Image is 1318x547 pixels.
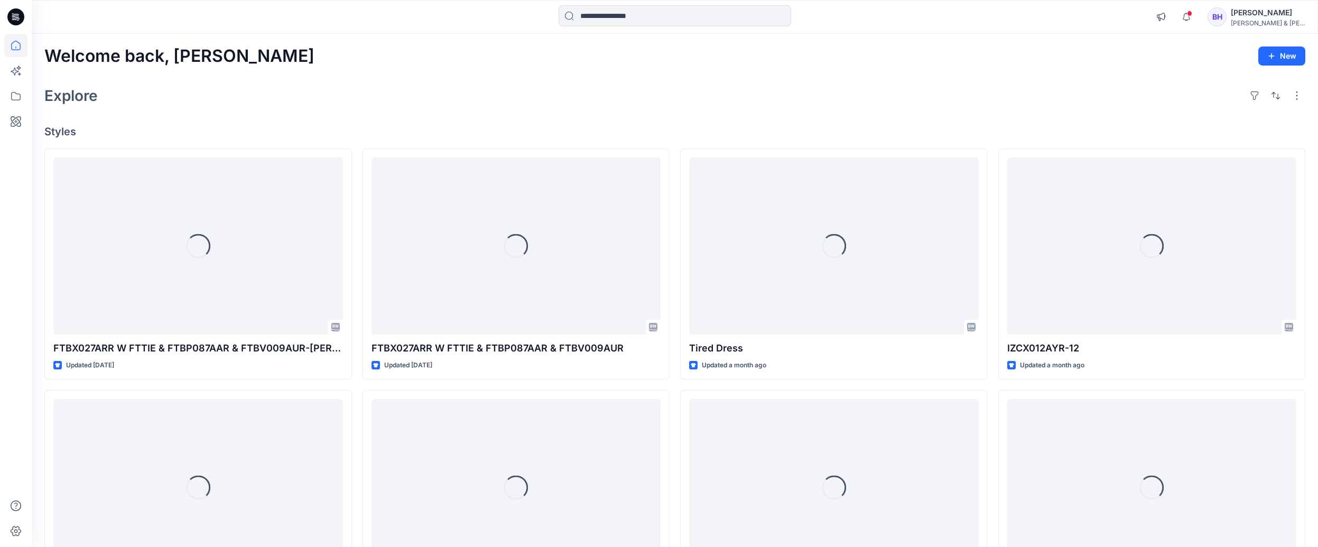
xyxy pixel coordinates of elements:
p: FTBX027ARR W FTTIE & FTBP087AAR & FTBV009AUR-[PERSON_NAME] [53,341,343,356]
p: Updated [DATE] [66,360,114,371]
h2: Explore [44,87,98,104]
h2: Welcome back, [PERSON_NAME] [44,47,314,66]
h4: Styles [44,125,1305,138]
p: Updated [DATE] [384,360,432,371]
div: [PERSON_NAME] & [PERSON_NAME] [1231,19,1305,27]
p: Tired Dress [689,341,979,356]
p: IZCX012AYR-12 [1007,341,1297,356]
button: New [1258,47,1305,66]
div: BH [1208,7,1227,26]
p: Updated a month ago [1020,360,1084,371]
p: FTBX027ARR W FTTIE & FTBP087AAR & FTBV009AUR [372,341,661,356]
p: Updated a month ago [702,360,766,371]
div: [PERSON_NAME] [1231,6,1305,19]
